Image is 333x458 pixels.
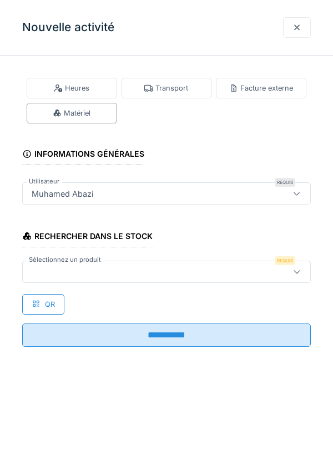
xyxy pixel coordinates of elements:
div: Requis [275,256,295,265]
h3: Nouvelle activité [22,21,114,34]
div: Muhamed Abazi [27,187,98,200]
div: Transport [144,83,188,93]
div: Requis [275,178,295,187]
div: Heures [54,83,89,93]
label: Sélectionnez un produit [27,255,103,265]
div: Facture externe [229,83,293,93]
div: Rechercher dans le stock [22,228,153,247]
label: Utilisateur [27,177,62,186]
div: QR [22,294,64,315]
div: Matériel [53,108,90,118]
div: Informations générales [22,146,144,165]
